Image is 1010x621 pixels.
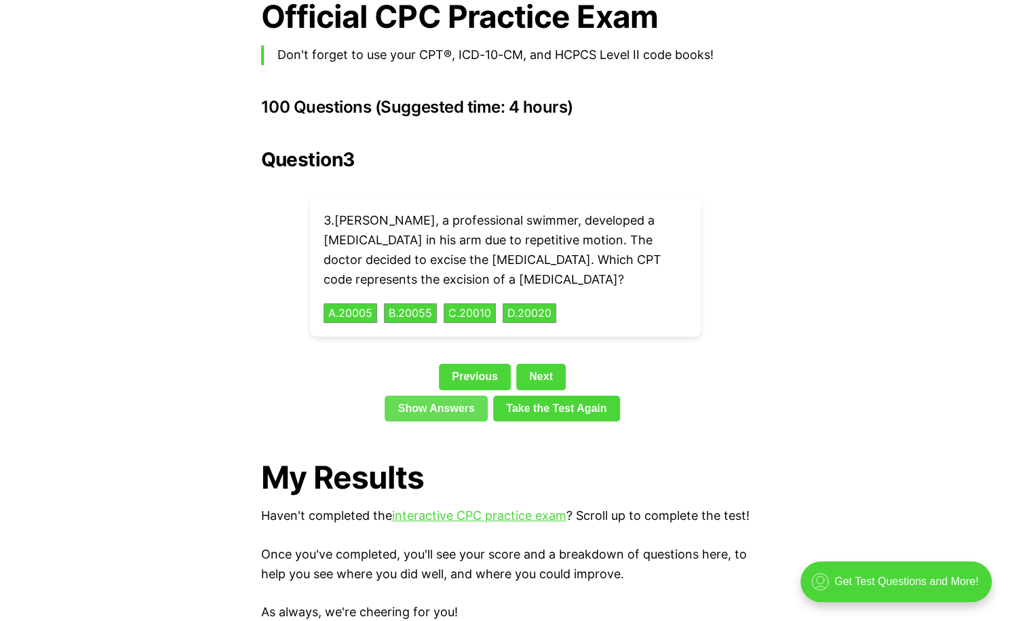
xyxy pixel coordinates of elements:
[261,98,750,117] h3: 100 Questions (Suggested time: 4 hours)
[392,508,566,523] a: interactive CPC practice exam
[503,303,556,324] button: D.20020
[261,459,750,495] h1: My Results
[439,364,511,390] a: Previous
[261,149,750,170] h2: Question 3
[324,303,377,324] button: A.20005
[444,303,496,324] button: C.20010
[493,396,620,421] a: Take the Test Again
[261,545,750,584] p: Once you've completed, you'll see your score and a breakdown of questions here, to help you see w...
[324,211,687,289] p: 3 . [PERSON_NAME], a professional swimmer, developed a [MEDICAL_DATA] in his arm due to repetitiv...
[384,303,437,324] button: B.20055
[261,45,750,65] blockquote: Don't forget to use your CPT®, ICD-10-CM, and HCPCS Level II code books!
[385,396,488,421] a: Show Answers
[261,506,750,526] p: Haven't completed the ? Scroll up to complete the test!
[789,554,1010,621] iframe: portal-trigger
[516,364,566,390] a: Next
